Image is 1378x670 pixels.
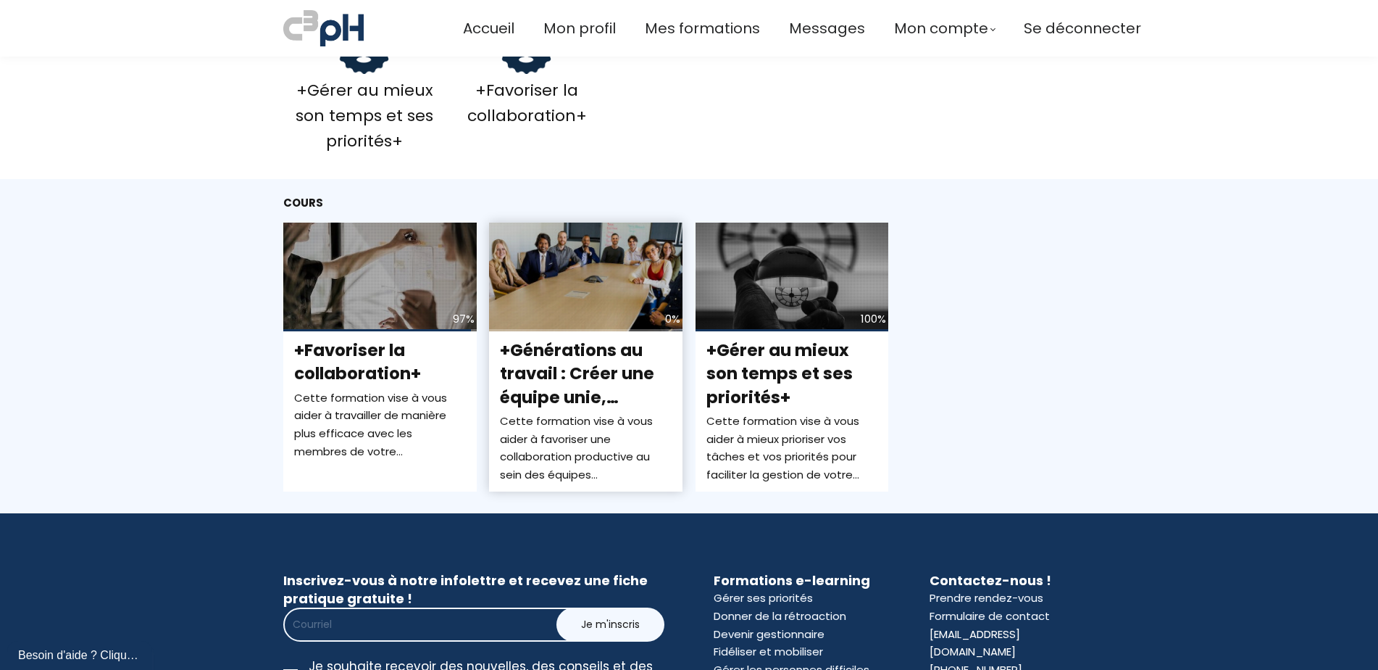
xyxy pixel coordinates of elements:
span: Je m'inscris [581,617,640,632]
a: Mon profil [543,17,616,41]
a: 0% +Générations au travail : Créer une équipe unie, complémentaire, et performante+ Cette formati... [489,223,682,491]
button: Je m'inscris [556,608,664,642]
a: 97% +Favoriser la collaboration+ Cette formation vise à vous aider à travailler de manière plus e... [283,223,477,491]
div: 100% [861,310,886,328]
input: Courriel [283,608,607,642]
div: 97% [453,310,475,328]
h3: Inscrivez-vous à notre infolettre et recevez une fiche pratique gratuite ! [283,571,664,608]
div: Cette formation vise à vous aider à mieux prioriser vos tâches et vos priorités pour faciliter la... [706,413,878,484]
img: a70bc7685e0efc0bd0b04b3506828469.jpeg [283,7,364,49]
a: Devenir gestionnaire [714,626,824,642]
a: 100% +Gérer au mieux son temps et ses priorités+ Cette formation vise à vous aider à mieux priori... [696,223,889,491]
iframe: chat widget [7,638,155,670]
div: 0% [665,310,680,328]
span: Cours [283,195,324,210]
div: +Gérer au mieux son temps et ses priorités+ [283,78,446,154]
a: Fidéliser et mobiliser [714,644,823,659]
a: Accueil [463,17,514,41]
a: Messages [789,17,865,41]
span: +Générations au travail : Créer une équipe unie, complémentaire, et performante+ [500,339,654,455]
h3: Formations e-learning [714,571,879,590]
a: Donner de la rétroaction [714,608,846,624]
a: Formulaire de contact [930,608,1050,624]
span: Mon compte [894,17,988,41]
a: Prendre rendez-vous [930,590,1043,605]
div: +Favoriser la collaboration+ [446,78,608,128]
div: Cette formation vise à vous aider à favoriser une collaboration productive au sein des équipes mu... [500,413,672,484]
span: +Gérer au mieux son temps et ses priorités+ [706,339,853,408]
span: +Favoriser la collaboration+ [294,339,421,385]
a: Mes formations [645,17,760,41]
h3: Contactez-nous ! [930,571,1095,590]
div: [EMAIL_ADDRESS][DOMAIN_NAME] [930,626,1095,662]
div: Cette formation vise à vous aider à travailler de manière plus efficace avec les membres de votre... [294,389,466,461]
a: Gérer ses priorités [714,590,813,605]
a: Se déconnecter [1024,17,1141,41]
